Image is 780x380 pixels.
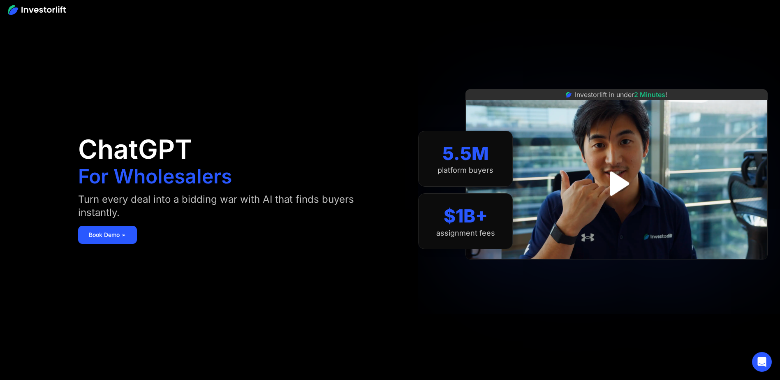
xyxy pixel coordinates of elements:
[555,264,678,273] iframe: Customer reviews powered by Trustpilot
[752,352,772,372] div: Open Intercom Messenger
[634,90,665,99] span: 2 Minutes
[598,165,635,202] a: open lightbox
[78,193,373,219] div: Turn every deal into a bidding war with AI that finds buyers instantly.
[575,90,667,100] div: Investorlift in under !
[78,136,192,162] h1: ChatGPT
[78,226,137,244] a: Book Demo ➢
[436,229,495,238] div: assignment fees
[437,166,493,175] div: platform buyers
[442,143,489,165] div: 5.5M
[444,205,488,227] div: $1B+
[78,167,232,186] h1: For Wholesalers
